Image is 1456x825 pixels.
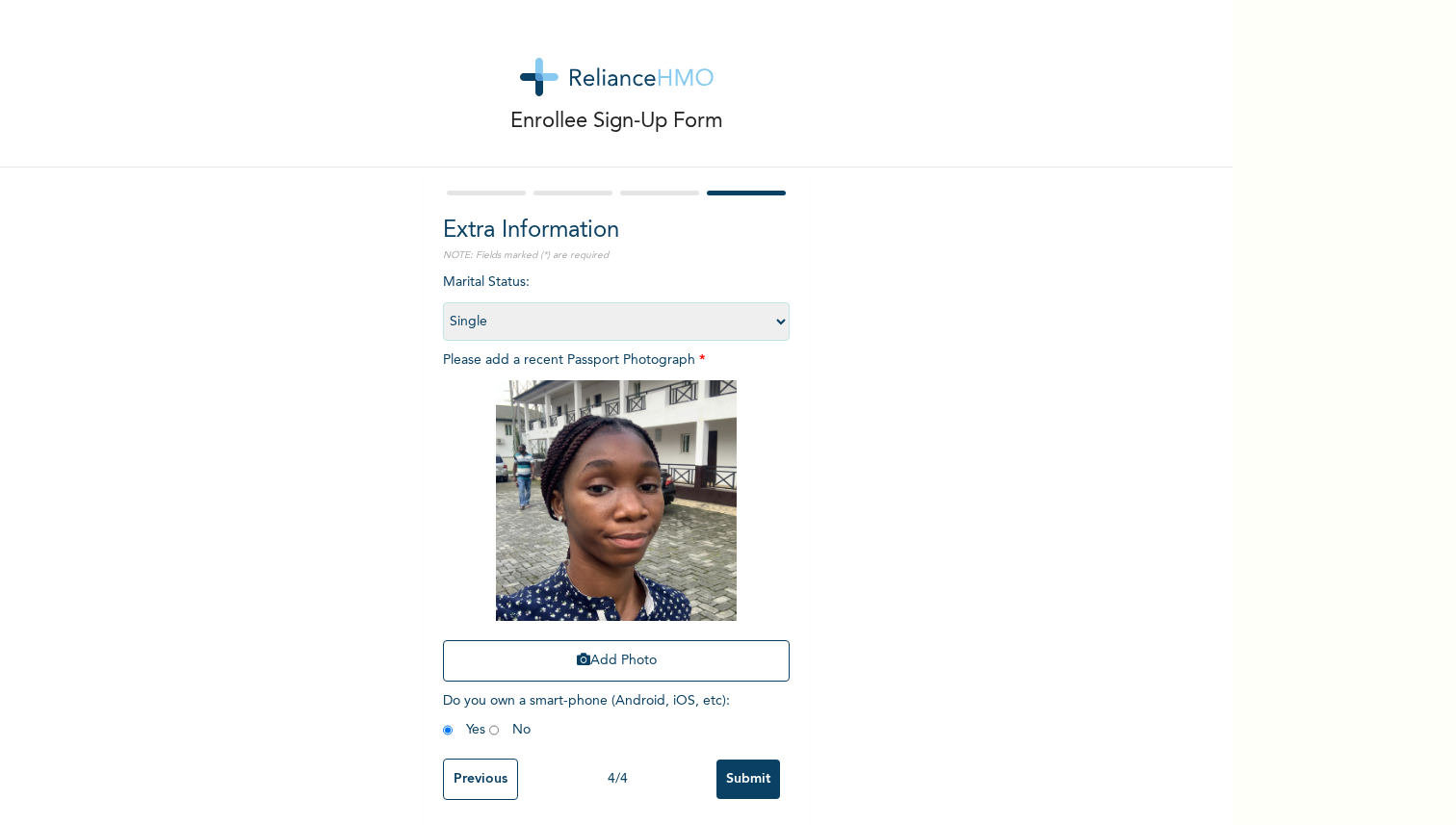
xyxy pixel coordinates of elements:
img: Crop [496,380,737,621]
input: Submit [716,760,780,799]
div: 4 / 4 [518,769,716,789]
span: Do you own a smart-phone (Android, iOS, etc) : Yes No [443,694,730,736]
span: Please add a recent Passport Photograph [443,353,790,691]
span: Marital Status : [443,275,790,328]
button: Add Photo [443,640,790,682]
img: logo [520,58,714,96]
p: NOTE: Fields marked (*) are required [443,248,790,263]
input: Previous [443,759,518,800]
p: Enrollee Sign-Up Form [510,106,723,138]
h2: Extra Information [443,214,790,248]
